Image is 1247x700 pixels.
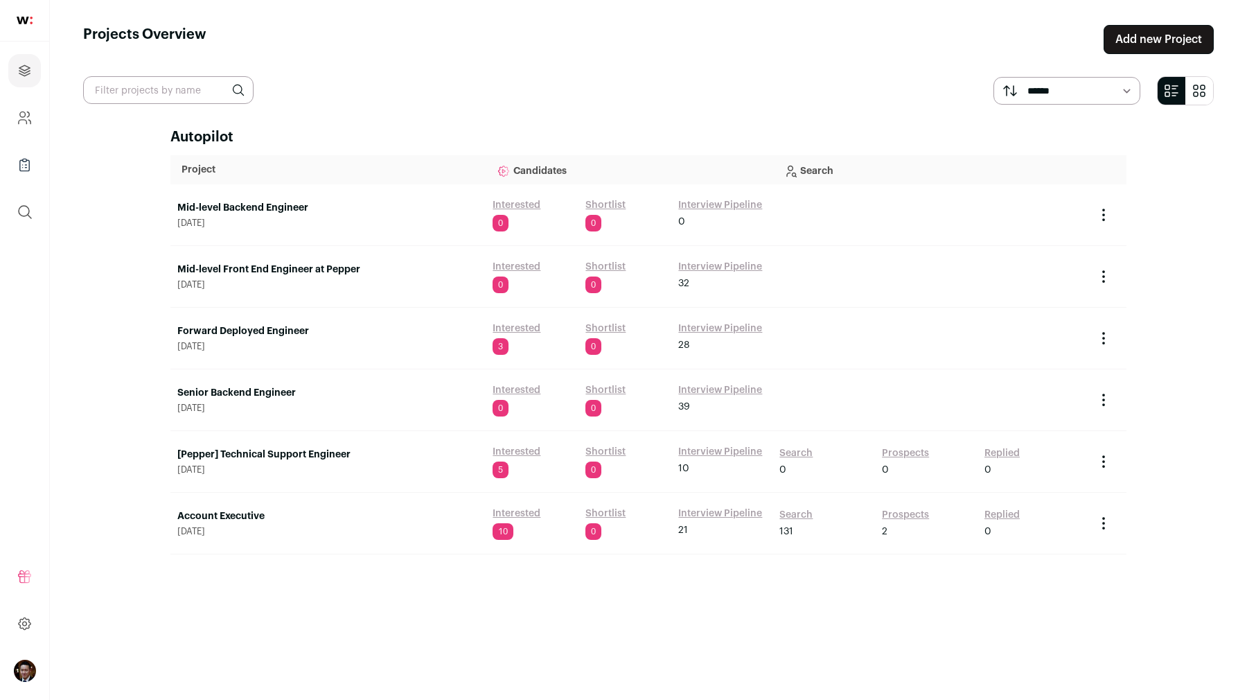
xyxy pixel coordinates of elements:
span: 28 [678,338,689,352]
a: Interview Pipeline [678,198,762,212]
a: Interview Pipeline [678,507,762,520]
span: 5 [493,462,508,478]
button: Project Actions [1095,207,1112,223]
h1: Projects Overview [83,25,206,54]
a: Interview Pipeline [678,322,762,335]
span: 0 [585,215,601,231]
a: Interested [493,383,540,397]
a: Senior Backend Engineer [177,386,479,400]
span: 0 [585,400,601,417]
a: Interested [493,322,540,335]
span: 2 [882,525,887,539]
a: Projects [8,54,41,87]
img: 232269-medium_jpg [14,660,36,682]
span: 0 [678,215,685,229]
span: 131 [779,525,793,539]
a: Shortlist [585,383,626,397]
a: Mid-level Front End Engineer at Pepper [177,263,479,277]
span: 0 [779,463,786,477]
a: Shortlist [585,322,626,335]
span: [DATE] [177,464,479,475]
a: Prospects [882,446,929,460]
a: Account Executive [177,509,479,523]
span: 10 [493,523,513,540]
a: Interested [493,445,540,459]
span: [DATE] [177,218,479,229]
button: Project Actions [1095,515,1112,532]
span: 32 [678,277,689,290]
a: Interested [493,198,540,212]
span: 21 [678,523,688,537]
a: Prospects [882,508,929,522]
a: Shortlist [585,198,626,212]
p: Candidates [497,156,761,184]
a: Replied [984,508,1020,522]
a: Interview Pipeline [678,260,762,274]
span: [DATE] [177,341,479,352]
a: Replied [984,446,1020,460]
span: 39 [678,400,690,414]
a: Add new Project [1104,25,1214,54]
a: Shortlist [585,507,626,520]
span: 3 [493,338,508,355]
span: 0 [585,523,601,540]
button: Project Actions [1095,392,1112,408]
span: 10 [678,462,689,475]
a: Company Lists [8,148,41,182]
button: Project Actions [1095,268,1112,285]
p: Project [182,163,475,177]
a: Search [779,446,813,460]
span: [DATE] [177,279,479,290]
button: Open dropdown [14,660,36,682]
h2: Autopilot [170,128,1126,147]
span: [DATE] [177,526,479,537]
a: Interested [493,260,540,274]
a: Mid-level Backend Engineer [177,201,479,215]
a: Forward Deployed Engineer [177,324,479,338]
span: 0 [585,338,601,355]
a: [Pepper] Technical Support Engineer [177,448,479,462]
span: [DATE] [177,403,479,414]
a: Company and ATS Settings [8,101,41,134]
span: 0 [493,400,508,417]
a: Interview Pipeline [678,445,762,459]
span: 0 [984,463,991,477]
button: Project Actions [1095,453,1112,470]
span: 0 [984,525,991,539]
p: Search [784,156,1077,184]
button: Project Actions [1095,330,1112,347]
img: wellfound-shorthand-0d5821cbd27db2630d0214b213865d53afaa358527fdda9d0ea32b1df1b89c2c.svg [17,17,33,24]
input: Filter projects by name [83,76,254,104]
span: 0 [585,462,601,478]
a: Shortlist [585,260,626,274]
span: 0 [882,463,889,477]
a: Interview Pipeline [678,383,762,397]
span: 0 [493,277,508,293]
a: Search [779,508,813,522]
a: Shortlist [585,445,626,459]
span: 0 [585,277,601,293]
span: 0 [493,215,508,231]
a: Interested [493,507,540,520]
